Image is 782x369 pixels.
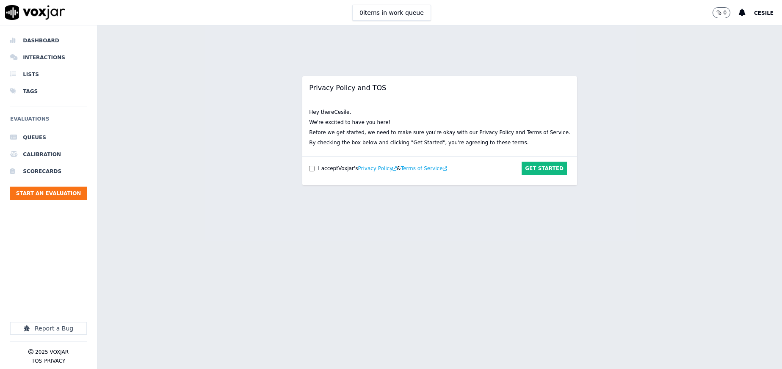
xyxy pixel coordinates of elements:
[754,10,774,16] span: Cesile
[10,32,87,49] a: Dashboard
[10,114,87,129] h6: Evaluations
[10,146,87,163] a: Calibration
[44,358,65,364] button: Privacy
[754,8,782,18] button: Cesile
[32,358,42,364] button: TOS
[10,187,87,200] button: Start an Evaluation
[358,165,397,172] button: Privacy Policy
[10,322,87,335] button: Report a Bug
[713,7,739,18] button: 0
[302,76,577,100] h2: Privacy Policy and TOS
[723,9,727,16] p: 0
[10,83,87,100] a: Tags
[522,162,567,175] button: Get Started
[10,163,87,180] a: Scorecards
[10,129,87,146] a: Queues
[35,349,69,355] p: 2025 Voxjar
[10,49,87,66] a: Interactions
[318,165,447,172] div: I accept Voxjar 's &
[713,7,730,18] button: 0
[5,5,65,20] img: voxjar logo
[309,138,528,148] p: By checking the box below and clicking "Get Started", you're agreeing to these terms.
[309,117,390,127] p: We're excited to have you here!
[10,66,87,83] a: Lists
[309,127,570,138] p: Before we get started, we need to make sure you're okay with our Privacy Policy and Terms of Serv...
[401,165,447,172] button: Terms of Service
[309,107,351,117] p: Hey there Cesile ,
[352,5,431,21] button: 0items in work queue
